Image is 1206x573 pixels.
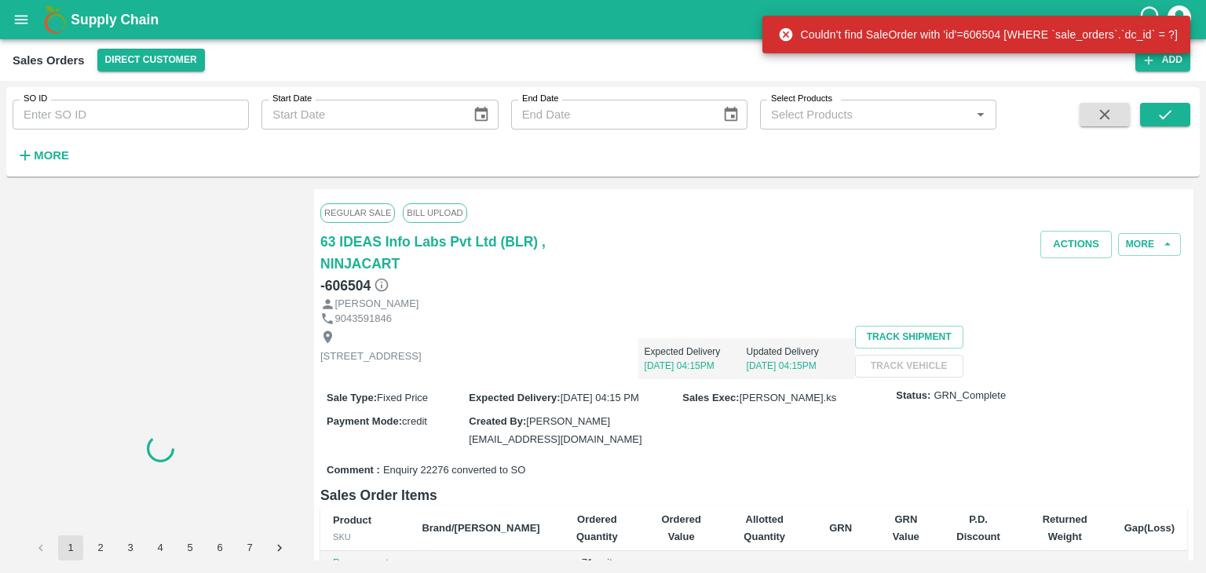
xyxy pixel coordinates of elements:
button: Choose date [466,100,496,130]
span: credit [402,415,427,427]
p: Pomegranate [333,556,397,571]
b: GRN [829,522,852,534]
label: Start Date [272,93,312,105]
b: Allotted Quantity [744,513,785,542]
div: customer-support [1138,5,1165,34]
button: Choose date [716,100,746,130]
label: Sales Exec : [682,392,739,403]
b: Brand/[PERSON_NAME] [422,522,539,534]
button: open drawer [3,2,39,38]
a: 63 IDEAS Info Labs Pvt Ltd (BLR) , NINJACART [320,231,609,275]
input: End Date [511,100,710,130]
span: Bill Upload [403,203,466,222]
button: More [13,142,73,169]
img: logo [39,4,71,35]
nav: pagination navigation [26,535,294,560]
span: [DATE] 04:15 PM [561,392,639,403]
button: More [1118,233,1181,256]
label: Status: [896,389,930,403]
span: Enquiry 22276 converted to SO [383,463,525,478]
span: GRN_Complete [934,389,1006,403]
b: Gap(Loss) [1124,522,1175,534]
label: SO ID [24,93,47,105]
h6: Sales Order Items [320,484,1187,506]
button: page 1 [58,535,83,560]
label: Created By : [469,415,526,427]
input: Select Products [765,104,966,125]
button: Go to next page [267,535,292,560]
p: 9043591846 [335,312,392,327]
button: Select DC [97,49,205,71]
input: Start Date [261,100,460,130]
b: GRN Value [893,513,919,542]
button: Go to page 6 [207,535,232,560]
p: [DATE] 04:15PM [645,359,747,373]
p: [PERSON_NAME] [335,297,419,312]
span: Regular Sale [320,203,395,222]
button: Go to page 3 [118,535,143,560]
button: Go to page 7 [237,535,262,560]
label: End Date [522,93,558,105]
label: Comment : [327,463,380,478]
p: [STREET_ADDRESS] [320,349,422,364]
strong: More [34,149,69,162]
span: Fixed Price [377,392,428,403]
button: Track Shipment [855,326,963,349]
p: Expected Delivery [645,345,747,359]
p: [DATE] 04:15PM [747,359,849,373]
div: account of current user [1165,3,1193,36]
div: Sales Orders [13,50,85,71]
b: Supply Chain [71,12,159,27]
div: Couldn't find SaleOrder with 'id'=606504 [WHERE `sale_orders`.`dc_id` = ?] [778,20,1178,49]
a: Supply Chain [71,9,1138,31]
button: Go to page 4 [148,535,173,560]
p: Updated Delivery [747,345,849,359]
label: Expected Delivery : [469,392,560,403]
span: [PERSON_NAME].ks [740,392,837,403]
button: Add [1135,49,1190,71]
b: Ordered Quantity [576,513,618,542]
button: Actions [1040,231,1112,258]
h6: - 606504 [320,275,389,297]
b: Product [333,514,371,526]
button: Go to page 5 [177,535,203,560]
span: [PERSON_NAME][EMAIL_ADDRESS][DOMAIN_NAME] [469,415,641,444]
button: Open [970,104,991,125]
label: Select Products [771,93,832,105]
button: Go to page 2 [88,535,113,560]
b: Ordered Value [661,513,701,542]
input: Enter SO ID [13,100,249,130]
b: Returned Weight [1043,513,1087,542]
label: Payment Mode : [327,415,402,427]
b: P.D. Discount [956,513,1000,542]
div: SKU [333,530,397,544]
label: Sale Type : [327,392,377,403]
